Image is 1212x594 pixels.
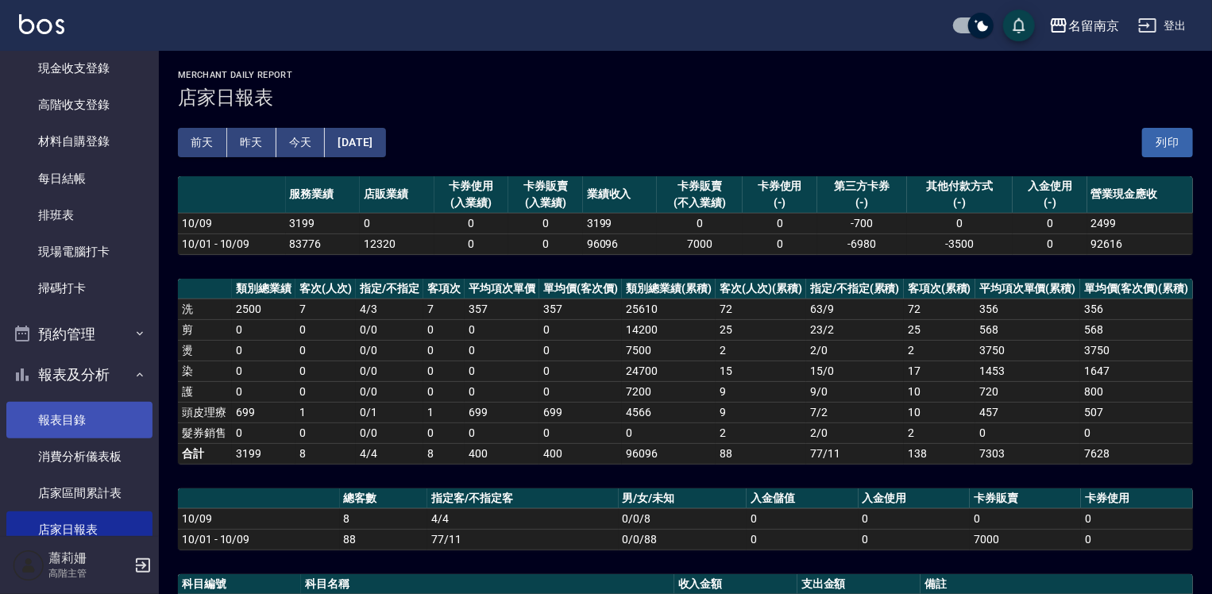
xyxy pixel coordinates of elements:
[178,128,227,157] button: 前天
[356,299,423,319] td: 4 / 3
[6,87,152,123] a: 高階收支登錄
[356,361,423,381] td: 0 / 0
[859,488,970,509] th: 入金使用
[1068,16,1119,36] div: 名留南京
[360,213,434,233] td: 0
[19,14,64,34] img: Logo
[539,340,622,361] td: 0
[806,422,904,443] td: 2 / 0
[539,361,622,381] td: 0
[340,488,428,509] th: 總客數
[434,213,509,233] td: 0
[232,319,295,340] td: 0
[325,128,385,157] button: [DATE]
[295,381,356,402] td: 0
[1017,195,1083,211] div: (-)
[806,361,904,381] td: 15 / 0
[975,361,1080,381] td: 1453
[6,438,152,475] a: 消費分析儀表板
[747,195,813,211] div: (-)
[619,508,747,529] td: 0/0/8
[1043,10,1125,42] button: 名留南京
[232,279,295,299] th: 類別總業績
[178,402,232,422] td: 頭皮理療
[512,178,579,195] div: 卡券販賣
[806,279,904,299] th: 指定/不指定(累積)
[975,381,1080,402] td: 720
[859,529,970,550] td: 0
[340,508,428,529] td: 8
[975,340,1080,361] td: 3750
[1081,508,1193,529] td: 0
[859,508,970,529] td: 0
[286,233,361,254] td: 83776
[423,381,465,402] td: 0
[619,488,747,509] th: 男/女/未知
[227,128,276,157] button: 昨天
[743,233,817,254] td: 0
[622,443,716,464] td: 96096
[1080,340,1193,361] td: 3750
[512,195,579,211] div: (入業績)
[465,443,539,464] td: 400
[178,488,1193,550] table: a dense table
[904,340,975,361] td: 2
[508,213,583,233] td: 0
[178,176,1193,255] table: a dense table
[817,213,907,233] td: -700
[1013,213,1087,233] td: 0
[539,279,622,299] th: 單均價(客次價)
[465,279,539,299] th: 平均項次單價
[356,443,423,464] td: 4/4
[178,213,286,233] td: 10/09
[423,299,465,319] td: 7
[295,422,356,443] td: 0
[465,340,539,361] td: 0
[1017,178,1083,195] div: 入金使用
[904,361,975,381] td: 17
[1087,213,1193,233] td: 2499
[970,488,1081,509] th: 卡券販賣
[1080,361,1193,381] td: 1647
[295,443,356,464] td: 8
[423,402,465,422] td: 1
[1080,381,1193,402] td: 800
[6,197,152,233] a: 排班表
[806,340,904,361] td: 2 / 0
[970,529,1081,550] td: 7000
[619,529,747,550] td: 0/0/88
[232,361,295,381] td: 0
[539,443,622,464] td: 400
[821,195,903,211] div: (-)
[178,508,340,529] td: 10/09
[295,279,356,299] th: 客次(人次)
[904,381,975,402] td: 10
[232,299,295,319] td: 2500
[13,550,44,581] img: Person
[1087,233,1193,254] td: 92616
[427,508,618,529] td: 4/4
[178,422,232,443] td: 髮券銷售
[356,279,423,299] th: 指定/不指定
[904,299,975,319] td: 72
[6,511,152,548] a: 店家日報表
[1081,529,1193,550] td: 0
[48,566,129,580] p: 高階主管
[232,443,295,464] td: 3199
[622,279,716,299] th: 類別總業績(累積)
[806,299,904,319] td: 63 / 9
[1003,10,1035,41] button: save
[6,160,152,197] a: 每日結帳
[716,319,806,340] td: 25
[295,340,356,361] td: 0
[178,70,1193,80] h2: Merchant Daily Report
[716,279,806,299] th: 客次(人次)(累積)
[817,233,907,254] td: -6980
[657,213,743,233] td: 0
[178,319,232,340] td: 剪
[340,529,428,550] td: 88
[178,299,232,319] td: 洗
[1080,299,1193,319] td: 356
[821,178,903,195] div: 第三方卡券
[434,233,509,254] td: 0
